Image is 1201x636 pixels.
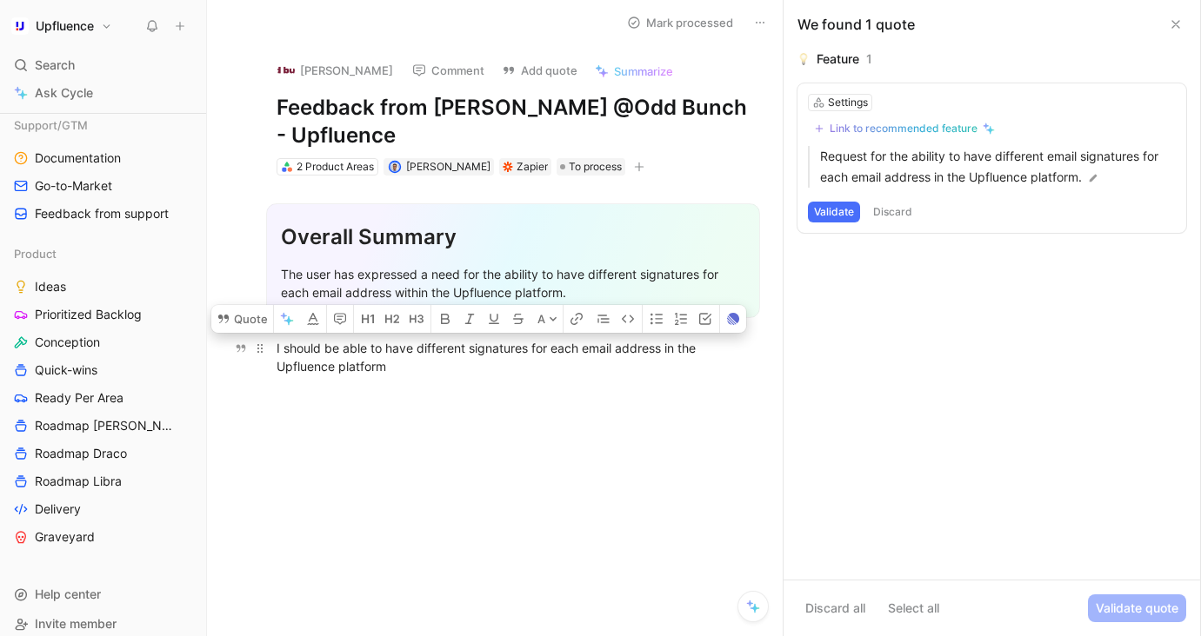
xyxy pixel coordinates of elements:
div: Feature [817,49,859,70]
div: Product [7,241,199,267]
img: 💡 [797,53,810,65]
span: Product [14,245,57,262]
button: Validate quote [1088,594,1186,622]
div: Zapier [517,158,548,176]
div: The user has expressed a need for the ability to have different signatures for each email address... [281,265,745,301]
span: Roadmap Draco [35,445,127,462]
img: pen.svg [1087,172,1099,184]
a: Go-to-Market [7,173,199,199]
span: Search [35,55,75,76]
div: Support/GTMDocumentationGo-to-MarketFeedback from support [7,112,199,227]
a: Roadmap Draco [7,441,199,467]
span: Ideas [35,278,66,295]
button: Discard all [797,594,873,622]
button: Select all [880,594,947,622]
img: Upfluence [11,17,29,35]
img: avatar [390,162,399,171]
a: Roadmap Libra [7,468,199,494]
span: Delivery [35,500,81,518]
a: Documentation [7,145,199,171]
a: Quick-wins [7,357,199,383]
span: Summarize [614,63,673,79]
div: ProductIdeasPrioritized BacklogConceptionQuick-winsReady Per AreaRoadmap [PERSON_NAME]Roadmap Dra... [7,241,199,550]
span: To process [569,158,622,176]
div: Link to recommended feature [830,122,977,136]
a: Graveyard [7,524,199,550]
h1: Upfluence [36,18,94,34]
span: Go-to-Market [35,177,112,195]
a: Ready Per Area [7,385,199,411]
button: UpfluenceUpfluence [7,14,117,38]
div: 1 [866,49,872,70]
span: Roadmap [PERSON_NAME] [35,417,177,434]
button: Mark processed [619,10,741,35]
a: Prioritized Backlog [7,301,199,328]
div: Help center [7,581,199,607]
p: Request for the ability to have different email signatures for each email address in the Upfluenc... [820,146,1176,188]
button: logo[PERSON_NAME] [270,57,401,83]
span: Roadmap Libra [35,473,122,490]
button: Summarize [587,59,681,83]
a: Delivery [7,496,199,522]
div: Search [7,52,199,78]
div: Support/GTM [7,112,199,138]
div: We found 1 quote [797,14,915,35]
a: Roadmap [PERSON_NAME] [7,413,199,439]
button: A [532,305,563,333]
div: To process [557,158,625,176]
span: Conception [35,334,100,351]
span: Ready Per Area [35,389,123,407]
button: Link to recommended feature [808,118,1001,139]
span: Graveyard [35,528,95,546]
a: Ask Cycle [7,80,199,106]
button: Comment [404,58,492,83]
button: Quote [211,305,273,333]
h1: Feedback from [PERSON_NAME] @Odd Bunch - Upfluence [277,94,750,149]
button: Discard [867,202,918,222]
span: Invite member [35,616,117,631]
span: Feedback from support [35,205,169,222]
button: Add quote [494,58,585,83]
span: Help center [35,586,101,601]
img: logo [277,62,295,79]
span: [PERSON_NAME] [406,160,490,173]
div: 2 Product Areas [297,158,374,176]
div: I should be able to have different signatures for each email address in the Upfluence platform [277,339,750,375]
div: Overall Summary [281,222,745,253]
span: Documentation [35,149,121,167]
button: Validate [808,202,860,222]
span: Prioritized Backlog [35,306,142,323]
span: Ask Cycle [35,83,93,103]
span: Support/GTM [14,116,88,134]
a: Feedback from support [7,201,199,227]
span: Quick-wins [35,361,97,379]
div: Settings [828,94,868,111]
a: Conception [7,329,199,355]
a: Ideas [7,274,199,300]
